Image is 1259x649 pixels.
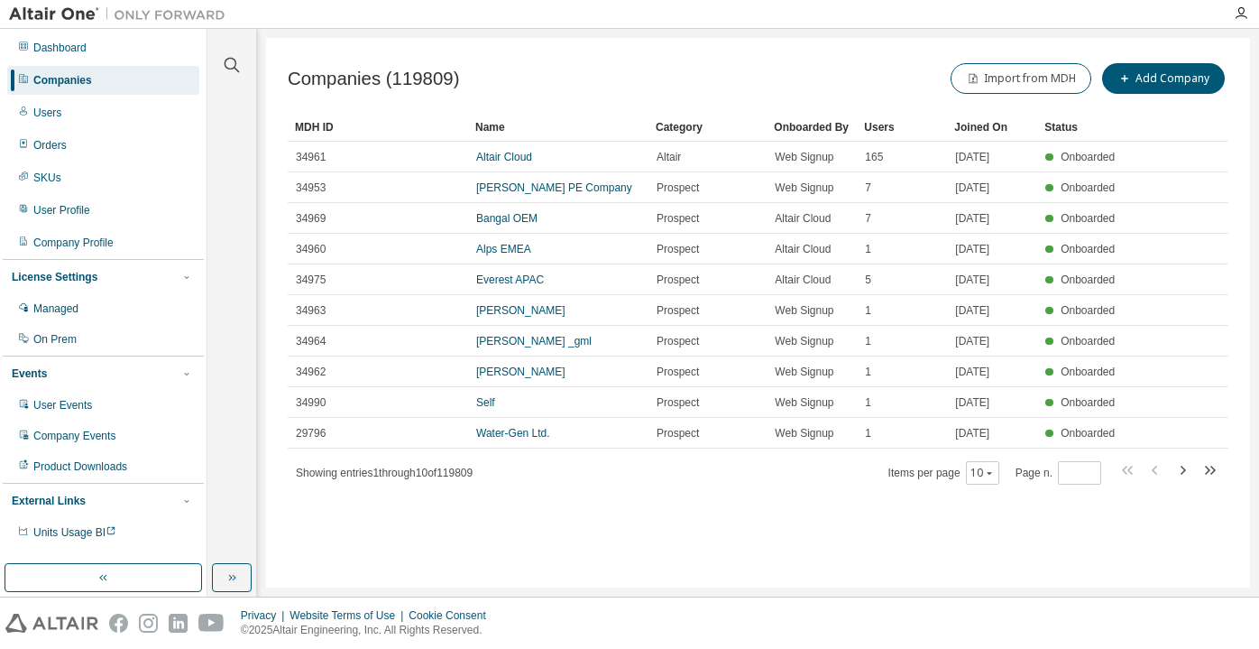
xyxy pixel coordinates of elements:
[955,181,989,195] span: [DATE]
[296,467,473,479] span: Showing entries 1 through 10 of 119809
[1061,212,1115,225] span: Onboarded
[865,150,883,164] span: 165
[1015,461,1101,485] span: Page n.
[33,459,127,474] div: Product Downloads
[657,181,699,195] span: Prospect
[476,181,632,194] a: [PERSON_NAME] PE Company
[951,63,1091,94] button: Import from MDH
[657,242,699,256] span: Prospect
[657,211,699,226] span: Prospect
[955,150,989,164] span: [DATE]
[1061,304,1115,317] span: Onboarded
[296,426,326,440] span: 29796
[657,303,699,318] span: Prospect
[865,242,871,256] span: 1
[12,366,47,381] div: Events
[33,41,87,55] div: Dashboard
[475,113,641,142] div: Name
[12,270,97,284] div: License Settings
[9,5,234,23] img: Altair One
[774,113,850,142] div: Onboarded By
[865,334,871,348] span: 1
[296,273,326,287] span: 34975
[5,614,98,633] img: altair_logo.svg
[775,334,833,348] span: Web Signup
[955,273,989,287] span: [DATE]
[476,304,565,317] a: [PERSON_NAME]
[33,106,61,120] div: Users
[295,113,461,142] div: MDH ID
[33,236,114,250] div: Company Profile
[1061,151,1115,163] span: Onboarded
[657,273,699,287] span: Prospect
[476,151,532,163] a: Altair Cloud
[476,243,531,255] a: Alps EMEA
[476,396,495,409] a: Self
[476,335,592,348] a: [PERSON_NAME] _gml
[296,242,326,256] span: 34960
[296,181,326,195] span: 34953
[865,426,871,440] span: 1
[775,181,833,195] span: Web Signup
[1061,243,1115,255] span: Onboarded
[954,113,1030,142] div: Joined On
[865,273,871,287] span: 5
[955,395,989,410] span: [DATE]
[476,366,565,378] a: [PERSON_NAME]
[1061,366,1115,378] span: Onboarded
[33,429,115,443] div: Company Events
[775,395,833,410] span: Web Signup
[865,365,871,379] span: 1
[775,273,831,287] span: Altair Cloud
[241,623,497,638] p: © 2025 Altair Engineering, Inc. All Rights Reserved.
[865,395,871,410] span: 1
[970,466,995,480] button: 10
[33,398,92,413] div: User Events
[657,334,699,348] span: Prospect
[33,73,92,88] div: Companies
[289,608,409,623] div: Website Terms of Use
[476,274,544,286] a: Everest APAC
[1061,396,1115,409] span: Onboarded
[1061,181,1115,194] span: Onboarded
[296,334,326,348] span: 34964
[169,614,188,633] img: linkedin.svg
[33,526,116,539] span: Units Usage BI
[1102,63,1225,94] button: Add Company
[865,181,871,195] span: 7
[657,365,699,379] span: Prospect
[241,608,289,623] div: Privacy
[865,211,871,226] span: 7
[33,301,78,316] div: Managed
[109,614,128,633] img: facebook.svg
[296,395,326,410] span: 34990
[775,365,833,379] span: Web Signup
[775,150,833,164] span: Web Signup
[139,614,158,633] img: instagram.svg
[656,113,759,142] div: Category
[296,211,326,226] span: 34969
[955,334,989,348] span: [DATE]
[33,138,67,153] div: Orders
[33,203,90,218] div: User Profile
[955,426,989,440] span: [DATE]
[198,614,225,633] img: youtube.svg
[657,395,699,410] span: Prospect
[33,171,61,185] div: SKUs
[657,426,699,440] span: Prospect
[865,303,871,318] span: 1
[1061,335,1115,348] span: Onboarded
[12,494,86,508] div: External Links
[864,113,940,142] div: Users
[775,303,833,318] span: Web Signup
[775,242,831,256] span: Altair Cloud
[1061,274,1115,286] span: Onboarded
[657,150,681,164] span: Altair
[296,365,326,379] span: 34962
[1044,113,1120,142] div: Status
[476,212,538,225] a: Bangal OEM
[888,461,999,485] span: Items per page
[775,211,831,226] span: Altair Cloud
[296,150,326,164] span: 34961
[955,365,989,379] span: [DATE]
